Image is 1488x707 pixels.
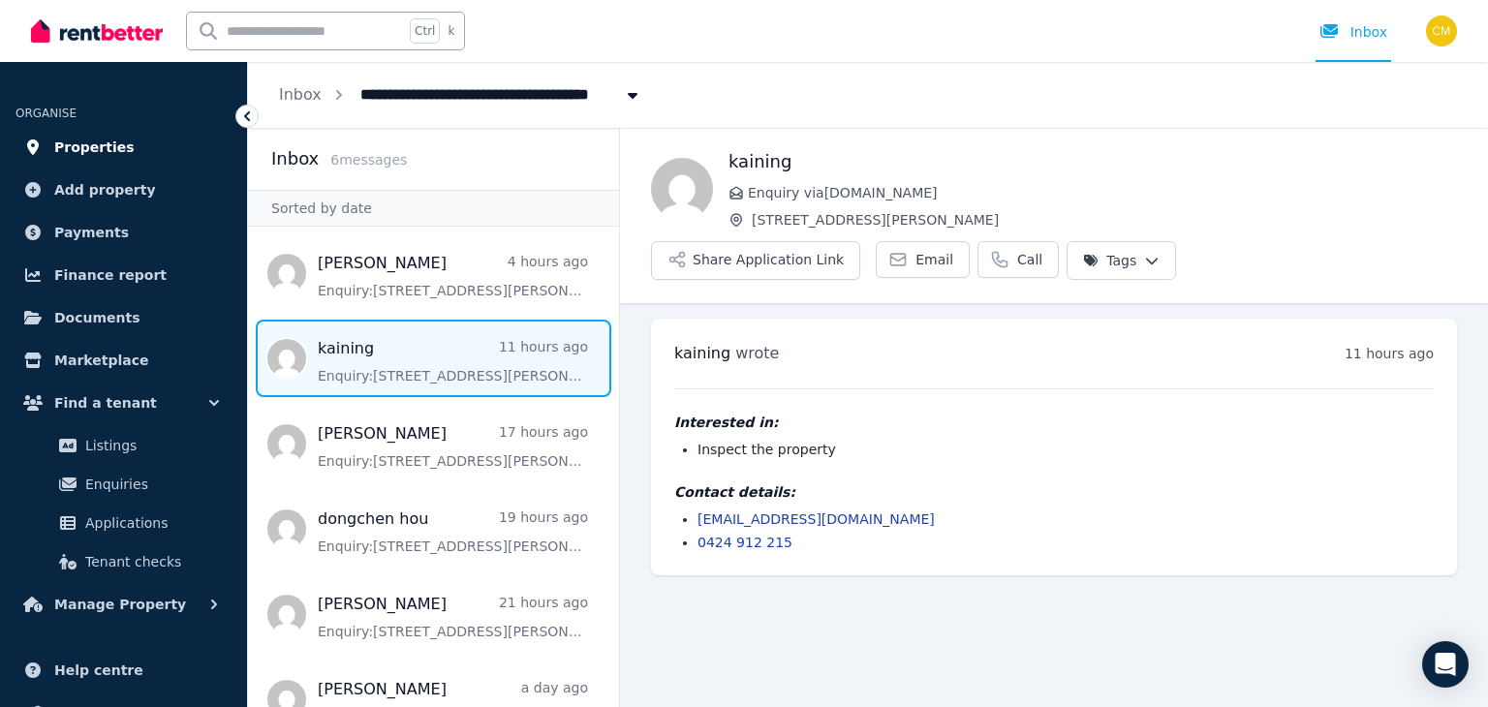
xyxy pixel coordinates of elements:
a: [PERSON_NAME]17 hours agoEnquiry:[STREET_ADDRESS][PERSON_NAME]. [318,422,588,471]
img: kaining [651,158,713,220]
a: Finance report [15,256,232,294]
span: Enquiries [85,473,216,496]
a: dongchen hou19 hours agoEnquiry:[STREET_ADDRESS][PERSON_NAME]. [318,507,588,556]
span: Marketplace [54,349,148,372]
a: kaining11 hours agoEnquiry:[STREET_ADDRESS][PERSON_NAME]. [318,337,588,385]
a: 0424 912 215 [697,535,792,550]
a: Inbox [279,85,322,104]
span: Payments [54,221,129,244]
span: Tenant checks [85,550,216,573]
span: [STREET_ADDRESS][PERSON_NAME] [752,210,1457,230]
span: 6 message s [330,152,407,168]
a: [PERSON_NAME]21 hours agoEnquiry:[STREET_ADDRESS][PERSON_NAME]. [318,593,588,641]
button: Share Application Link [651,241,860,280]
span: Help centre [54,659,143,682]
span: Properties [54,136,135,159]
div: Open Intercom Messenger [1422,641,1469,688]
a: Documents [15,298,232,337]
a: Payments [15,213,232,252]
span: wrote [735,344,779,362]
div: Sorted by date [248,190,619,227]
span: Tags [1083,251,1136,270]
a: Properties [15,128,232,167]
h2: Inbox [271,145,319,172]
img: RentBetter [31,16,163,46]
h4: Interested in: [674,413,1434,432]
a: Enquiries [23,465,224,504]
span: ORGANISE [15,107,77,120]
span: k [448,23,454,39]
span: Manage Property [54,593,186,616]
span: Documents [54,306,140,329]
time: 11 hours ago [1345,346,1434,361]
a: Listings [23,426,224,465]
a: [PERSON_NAME]4 hours agoEnquiry:[STREET_ADDRESS][PERSON_NAME]. [318,252,588,300]
a: Applications [23,504,224,542]
a: Marketplace [15,341,232,380]
h4: Contact details: [674,482,1434,502]
li: Inspect the property [697,440,1434,459]
span: Enquiry via [DOMAIN_NAME] [748,183,1457,202]
span: kaining [674,344,730,362]
a: [EMAIL_ADDRESS][DOMAIN_NAME] [697,511,935,527]
div: Inbox [1319,22,1387,42]
a: Tenant checks [23,542,224,581]
button: Tags [1067,241,1176,280]
a: Help centre [15,651,232,690]
span: Email [915,250,953,269]
a: Add property [15,170,232,209]
span: Find a tenant [54,391,157,415]
nav: Breadcrumb [248,62,673,128]
button: Find a tenant [15,384,232,422]
span: Listings [85,434,216,457]
img: Chantelle Martin [1426,15,1457,46]
button: Manage Property [15,585,232,624]
h1: kaining [728,148,1457,175]
span: Finance report [54,263,167,287]
span: Call [1017,250,1042,269]
span: Ctrl [410,18,440,44]
span: Add property [54,178,156,201]
a: Email [876,241,970,278]
a: Call [977,241,1059,278]
span: Applications [85,511,216,535]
